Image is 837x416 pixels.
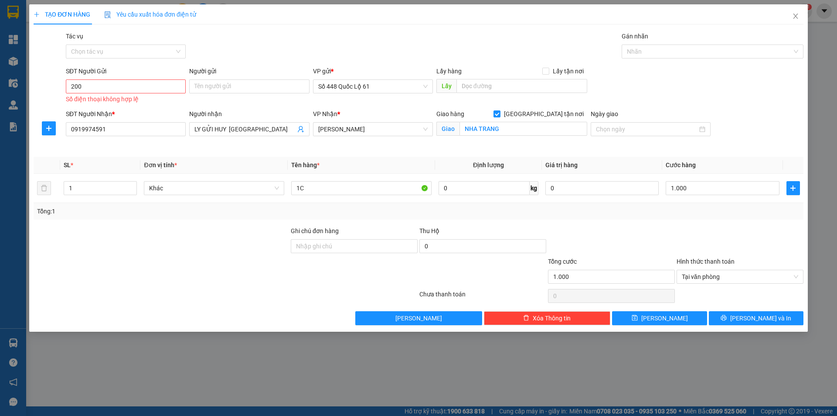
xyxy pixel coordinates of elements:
[418,289,547,305] div: Chưa thanh toán
[355,311,482,325] button: [PERSON_NAME]
[612,311,707,325] button: save[PERSON_NAME]
[523,315,529,322] span: delete
[436,79,456,93] span: Lấy
[34,11,90,18] span: TẠO ĐƠN HÀNG
[291,162,320,168] span: Tên hàng
[419,227,439,234] span: Thu Hộ
[144,162,177,168] span: Đơn vị tính
[189,66,309,76] div: Người gửi
[549,66,587,76] span: Lấy tận nơi
[66,33,83,40] label: Tác vụ
[677,258,735,265] label: Hình thức thanh toán
[436,122,459,136] span: Giao
[533,313,571,323] span: Xóa Thông tin
[297,126,304,133] span: user-add
[66,66,186,76] div: SĐT Người Gửi
[596,124,697,134] input: Ngày giao
[291,181,432,195] input: VD: Bàn, Ghế
[37,206,323,216] div: Tổng: 1
[291,227,339,234] label: Ghi chú đơn hàng
[436,68,462,75] span: Lấy hàng
[149,182,279,195] span: Khác
[622,33,648,40] label: Gán nhãn
[66,109,186,119] div: SĐT Người Nhận
[313,110,337,117] span: VP Nhận
[632,315,638,322] span: save
[189,109,309,119] div: Người nhận
[456,79,587,93] input: Dọc đường
[530,181,538,195] span: kg
[104,11,196,18] span: Yêu cầu xuất hóa đơn điện tử
[459,122,587,136] input: Giao tận nơi
[545,162,578,168] span: Giá trị hàng
[721,315,727,322] span: printer
[37,181,51,195] button: delete
[104,11,111,18] img: icon
[64,162,71,168] span: SL
[787,185,800,192] span: plus
[436,110,464,117] span: Giao hàng
[641,313,688,323] span: [PERSON_NAME]
[66,94,186,104] div: Số điện thoại không hợp lệ
[42,121,56,135] button: plus
[682,270,798,283] span: Tại văn phòng
[473,162,504,168] span: Định lượng
[395,313,442,323] span: [PERSON_NAME]
[730,313,791,323] span: [PERSON_NAME] và In
[500,109,587,119] span: [GEOGRAPHIC_DATA] tận nơi
[291,239,418,253] input: Ghi chú đơn hàng
[34,11,40,17] span: plus
[318,123,428,136] span: Khánh Hoà
[666,162,696,168] span: Cước hàng
[792,13,799,20] span: close
[318,80,428,93] span: Số 448 Quốc Lộ 61
[709,311,803,325] button: printer[PERSON_NAME] và In
[548,258,577,265] span: Tổng cước
[484,311,611,325] button: deleteXóa Thông tin
[42,125,55,132] span: plus
[783,4,808,29] button: Close
[786,181,800,195] button: plus
[591,110,618,117] label: Ngày giao
[313,66,433,76] div: VP gửi
[545,181,659,195] input: 0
